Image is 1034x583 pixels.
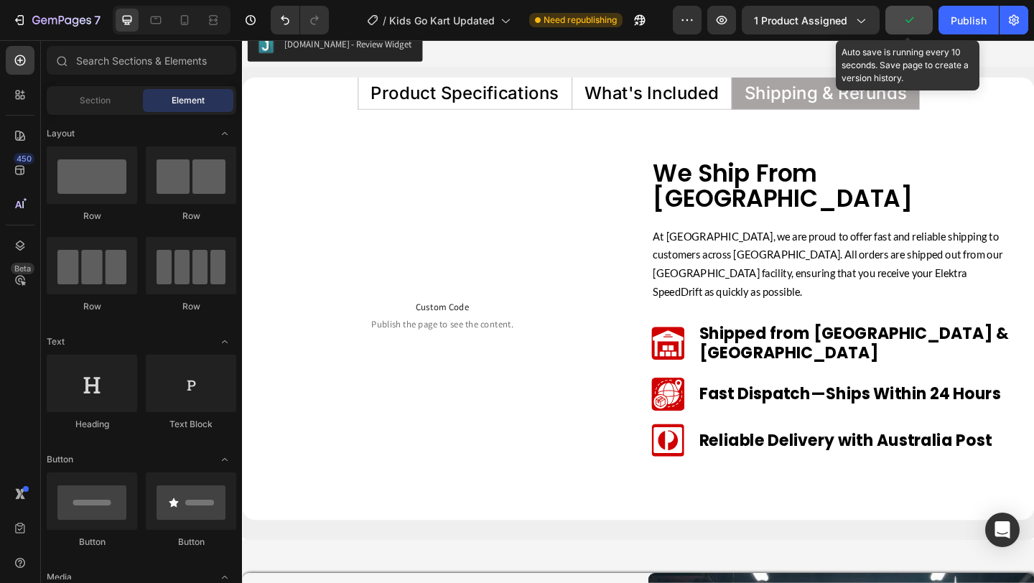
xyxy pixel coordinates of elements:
span: Section [80,94,111,107]
span: Toggle open [213,122,236,145]
div: Beta [11,263,34,274]
button: 1 product assigned [742,6,880,34]
span: Element [172,94,205,107]
input: Search Sections & Elements [47,46,236,75]
span: Kids Go Kart Updated [389,13,495,28]
span: Toggle open [213,330,236,353]
div: Row [146,210,236,223]
p: Fast Dispatch—Ships Within 24 Hours [497,374,825,396]
span: Button [47,453,73,466]
div: Text Block [146,418,236,431]
span: Need republishing [544,14,617,27]
p: At [GEOGRAPHIC_DATA], we are proud to offer fast and reliable shipping to customers across [GEOGR... [447,203,842,284]
p: Product Specifications [140,48,345,67]
div: Open Intercom Messenger [985,513,1020,547]
div: Row [47,300,137,313]
div: Heading [47,418,137,431]
span: Toggle open [213,448,236,471]
iframe: Design area [242,40,1034,583]
span: 1 product assigned [754,13,847,28]
div: Button [47,536,137,549]
span: Custom Code [19,281,416,299]
div: Publish [951,13,987,28]
img: gempages_492219557428069498-392b4f7d-bea1-4b50-85fa-32a04f2de673.svg [445,367,481,403]
span: Layout [47,127,75,140]
img: gempages_492219557428069498-42f1d7b3-4373-4265-9691-12290941d168.svg [445,417,481,453]
h2: We Ship From [GEOGRAPHIC_DATA] [445,130,843,187]
p: 7 [94,11,101,29]
span: Text [47,335,65,348]
span: Publish the page to see the content. [19,302,416,316]
img: gempages_492219557428069498-bed10b7b-63b8-4f25-873c-2032038dd402.svg [445,312,481,348]
div: Button [146,536,236,549]
p: What's Included [373,48,518,67]
button: 7 [6,6,107,34]
div: 450 [14,153,34,164]
span: / [383,13,386,28]
div: Row [146,300,236,313]
div: Undo/Redo [271,6,329,34]
button: Publish [938,6,999,34]
div: Row [47,210,137,223]
p: Shipped from [GEOGRAPHIC_DATA] & [GEOGRAPHIC_DATA] [497,308,842,351]
p: Shipping & Refunds [546,48,723,67]
p: Reliable Delivery with Australia Post [497,424,815,446]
